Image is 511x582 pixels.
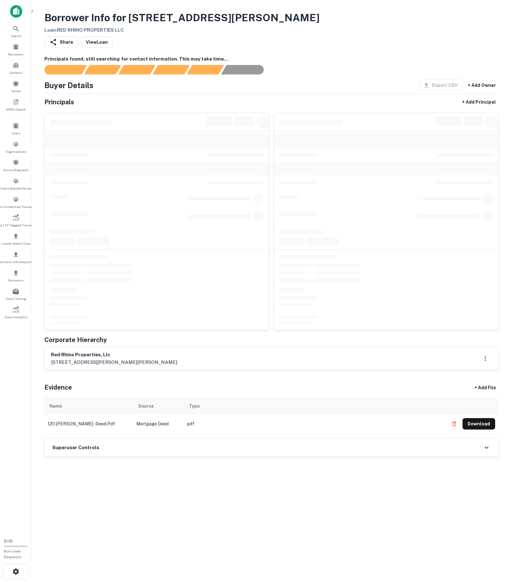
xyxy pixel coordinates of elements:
span: Contacts [10,70,22,75]
span: Email Testing [6,296,26,301]
span: 0 / 10 [4,539,13,544]
span: Borrowers [8,278,23,283]
a: Review Unmatched Transactions [2,193,30,210]
span: Borrowers [8,52,23,57]
button: + Add Owner [465,80,498,91]
a: Organizations [2,138,30,155]
a: ViewLoan [81,36,113,48]
td: pdf [184,415,445,433]
a: Borrowers [2,41,30,58]
h4: Buyer Details [44,80,94,91]
div: Name [49,402,62,410]
a: Borrower Info Requests [2,249,30,266]
span: Email Analytics [5,314,27,320]
td: 120 [PERSON_NAME] - deed.pdf [44,415,133,433]
th: Type [184,397,445,415]
div: AI fulfillment process complete. [221,65,271,74]
a: Contacts [2,59,30,76]
button: Delete file [449,419,460,429]
div: Your request is received and processing... [84,65,121,74]
a: SREO Search [2,96,30,113]
span: Lender Admin View [1,241,31,246]
div: scrollable content [44,397,498,438]
div: Documents found, AI parsing details... [118,65,155,74]
a: Review LTV Flagged Transactions [2,212,30,229]
button: + Add Principal [460,96,498,108]
a: Create Notable Person [2,175,30,192]
h6: Loan : RED RHINO PROPERTIES LLC [44,27,320,34]
a: Email Testing [2,285,30,302]
span: Saved [11,88,21,94]
h3: Borrower Info for [STREET_ADDRESS][PERSON_NAME] [44,10,320,25]
iframe: Chat Widget [479,531,511,562]
button: Share [44,36,78,48]
h6: Principals found, still searching for contact information. This may take time... [44,55,498,63]
a: Lender Admin View [2,230,30,247]
th: Name [44,397,133,415]
span: Users [12,131,20,136]
h6: Superuser Controls [52,444,99,451]
div: Sending borrower request to AI... [37,65,84,74]
div: Type [189,402,200,410]
div: Principals found, still searching for contact information. This may take time... [187,65,224,74]
span: Search [11,33,21,38]
a: Users [2,120,30,137]
button: Download [462,418,495,430]
a: Access Requests [2,157,30,174]
img: capitalize-icon.png [10,5,22,18]
a: Saved [2,78,30,95]
a: Borrowers [2,267,30,284]
span: Borrower Requests [4,549,22,559]
span: SREO Search [6,107,26,112]
div: Principals found, AI now looking for contact information... [152,65,190,74]
div: Source [138,402,154,410]
h5: Corporate Hierarchy [44,335,107,345]
th: Source [133,397,184,415]
td: Mortgage Deed [133,415,184,433]
h5: Principals [44,97,74,107]
h5: Evidence [44,383,72,392]
p: [STREET_ADDRESS][PERSON_NAME][PERSON_NAME] [51,359,177,366]
a: Search [2,23,30,40]
span: Organizations [6,149,26,154]
h6: red rhino properties, llc [51,351,177,359]
span: Access Requests [3,167,29,172]
div: + Add File [463,382,507,393]
a: Email Analytics [2,304,30,321]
